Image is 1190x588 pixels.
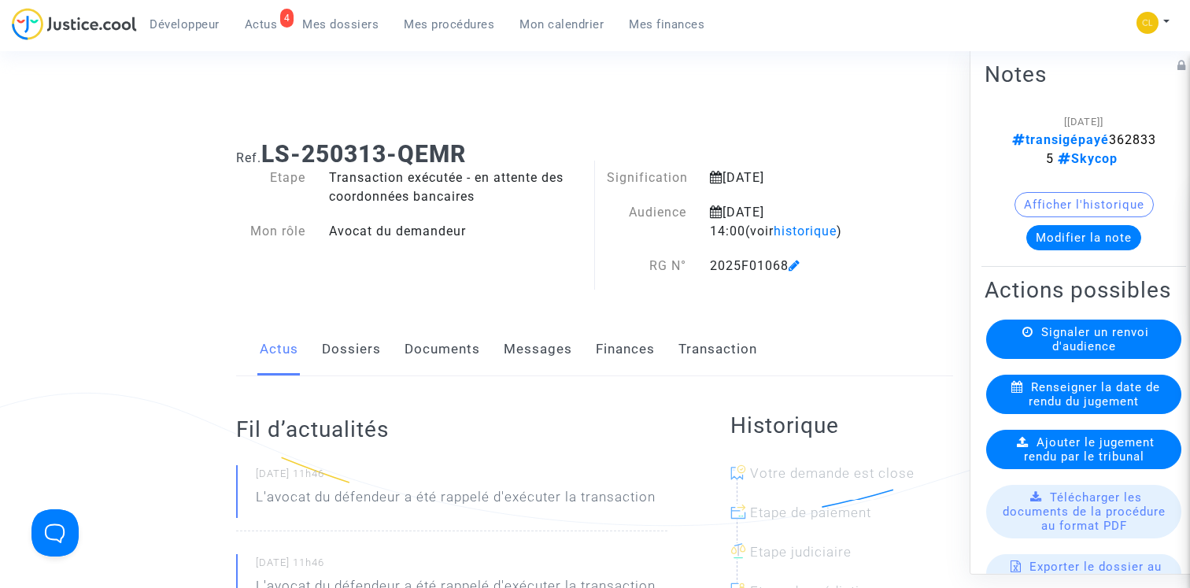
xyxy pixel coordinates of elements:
[985,60,1183,87] h2: Notes
[260,324,298,375] a: Actus
[750,465,915,481] span: Votre demande est close
[290,13,391,36] a: Mes dossiers
[280,9,294,28] div: 4
[317,168,595,206] div: Transaction exécutée - en attente des coordonnées bancaires
[507,13,616,36] a: Mon calendrier
[596,324,655,375] a: Finances
[261,140,466,168] b: LS-250313-QEMR
[1026,224,1141,250] button: Modifier la note
[1012,131,1156,165] span: 3628335
[224,222,317,241] div: Mon rôle
[1029,379,1160,408] span: Renseigner la date de rendu du jugement
[595,257,698,276] div: RG N°
[232,13,290,36] a: 4Actus
[137,13,232,36] a: Développeur
[745,224,842,239] span: (voir )
[698,257,904,276] div: 2025F01068
[256,556,667,576] small: [DATE] 11h46
[985,276,1183,303] h2: Actions possibles
[1024,435,1155,463] span: Ajouter le jugement rendu par le tribunal
[1003,490,1166,532] span: Télécharger les documents de la procédure au format PDF
[616,13,717,36] a: Mes finances
[730,412,954,439] h2: Historique
[504,324,572,375] a: Messages
[698,168,904,187] div: [DATE]
[1041,324,1149,353] span: Signaler un renvoi d'audience
[404,17,494,31] span: Mes procédures
[322,324,381,375] a: Dossiers
[678,324,757,375] a: Transaction
[595,203,698,241] div: Audience
[256,487,656,515] p: L'avocat du défendeur a été rappelé d'exécuter la transaction
[629,17,704,31] span: Mes finances
[302,17,379,31] span: Mes dossiers
[224,168,317,206] div: Etape
[236,150,261,165] span: Ref.
[405,324,480,375] a: Documents
[256,467,667,487] small: [DATE] 11h46
[1012,131,1109,146] span: transigépayé
[245,17,278,31] span: Actus
[391,13,507,36] a: Mes procédures
[1029,559,1162,587] span: Exporter le dossier au format Excel
[519,17,604,31] span: Mon calendrier
[774,224,837,239] span: historique
[150,17,220,31] span: Développeur
[236,416,667,443] h2: Fil d’actualités
[31,509,79,557] iframe: Help Scout Beacon - Open
[1014,191,1154,216] button: Afficher l'historique
[595,168,698,187] div: Signification
[1064,115,1103,127] span: [[DATE]]
[317,222,595,241] div: Avocat du demandeur
[12,8,137,40] img: jc-logo.svg
[1136,12,1159,34] img: f0b917ab549025eb3af43f3c4438ad5d
[1054,150,1118,165] span: Skycop
[698,203,904,241] div: [DATE] 14:00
